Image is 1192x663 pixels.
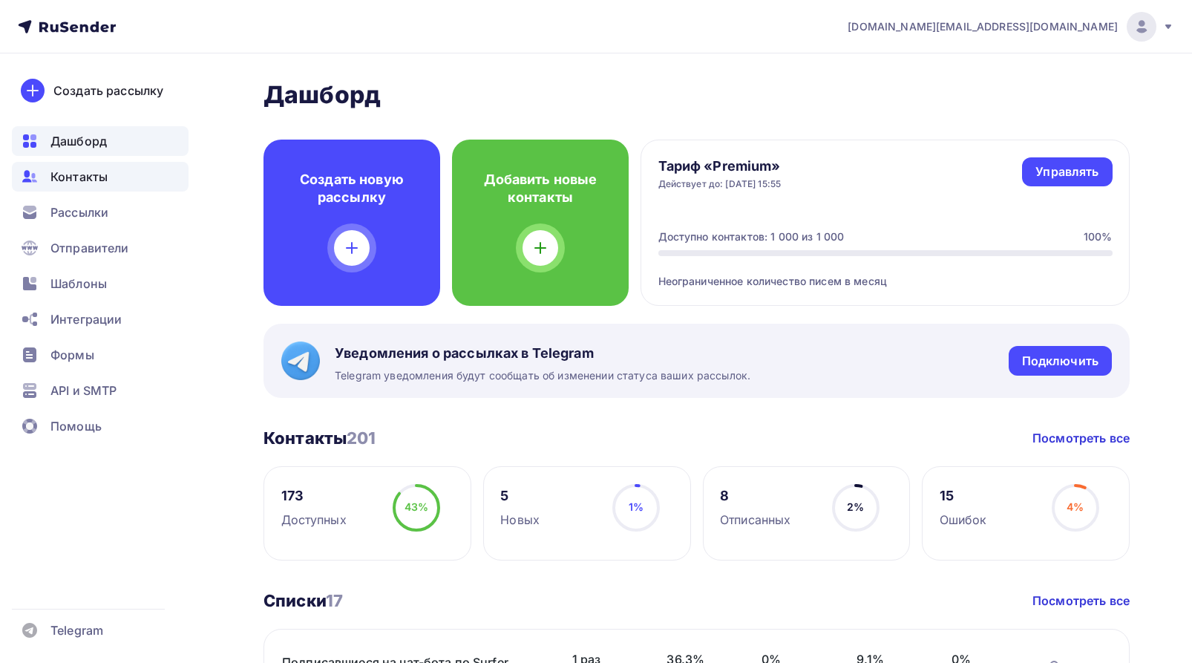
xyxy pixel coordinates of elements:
[658,256,1113,289] div: Неограниченное количество писем в месяц
[405,500,428,513] span: 43%
[281,511,347,529] div: Доступных
[50,203,108,221] span: Рассылки
[281,487,347,505] div: 173
[500,511,540,529] div: Новых
[12,126,189,156] a: Дашборд
[12,233,189,263] a: Отправители
[658,178,782,190] div: Действует до: [DATE] 15:55
[940,511,987,529] div: Ошибок
[50,310,122,328] span: Интеграции
[848,19,1118,34] span: [DOMAIN_NAME][EMAIL_ADDRESS][DOMAIN_NAME]
[720,487,790,505] div: 8
[50,417,102,435] span: Помощь
[53,82,163,99] div: Создать рассылку
[1084,229,1113,244] div: 100%
[500,487,540,505] div: 5
[1067,500,1084,513] span: 4%
[12,340,189,370] a: Формы
[1032,429,1130,447] a: Посмотреть все
[50,168,108,186] span: Контакты
[50,621,103,639] span: Telegram
[848,12,1174,42] a: [DOMAIN_NAME][EMAIL_ADDRESS][DOMAIN_NAME]
[1022,353,1098,370] div: Подключить
[335,368,750,383] span: Telegram уведомления будут сообщать об изменении статуса ваших рассылок.
[263,428,376,448] h3: Контакты
[335,344,750,362] span: Уведомления о рассылках в Telegram
[50,239,129,257] span: Отправители
[629,500,644,513] span: 1%
[50,346,94,364] span: Формы
[658,157,782,175] h4: Тариф «Premium»
[326,591,343,610] span: 17
[50,382,117,399] span: API и SMTP
[1032,592,1130,610] a: Посмотреть все
[287,171,416,206] h4: Создать новую рассылку
[720,511,790,529] div: Отписанных
[1035,163,1098,180] div: Управлять
[50,275,107,293] span: Шаблоны
[476,171,605,206] h4: Добавить новые контакты
[347,428,376,448] span: 201
[50,132,107,150] span: Дашборд
[263,590,343,611] h3: Списки
[263,80,1130,110] h2: Дашборд
[847,500,864,513] span: 2%
[12,197,189,227] a: Рассылки
[12,162,189,192] a: Контакты
[658,229,845,244] div: Доступно контактов: 1 000 из 1 000
[940,487,987,505] div: 15
[12,269,189,298] a: Шаблоны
